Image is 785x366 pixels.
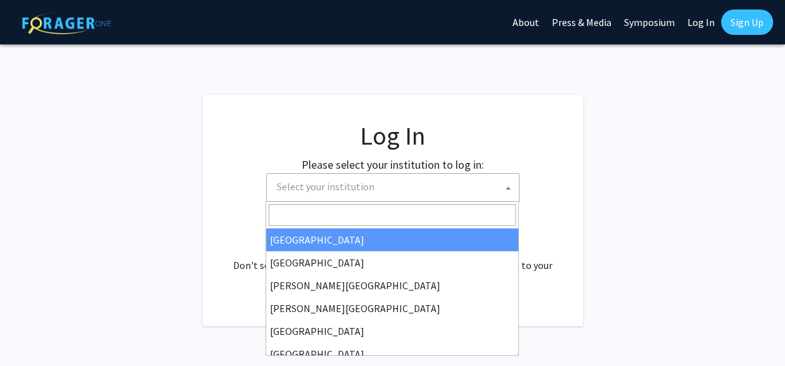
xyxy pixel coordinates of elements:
li: [GEOGRAPHIC_DATA] [266,343,518,365]
li: [GEOGRAPHIC_DATA] [266,320,518,343]
span: Select your institution [277,180,374,193]
h1: Log In [228,121,558,151]
div: No account? . Don't see your institution? about bringing ForagerOne to your institution. [228,227,558,288]
label: Please select your institution to log in: [302,156,484,173]
img: ForagerOne Logo [22,12,111,34]
a: Sign Up [721,10,773,35]
li: [PERSON_NAME][GEOGRAPHIC_DATA] [266,274,518,297]
span: Select your institution [266,173,520,202]
li: [GEOGRAPHIC_DATA] [266,228,518,251]
li: [GEOGRAPHIC_DATA] [266,251,518,274]
input: Search [269,204,516,226]
iframe: Chat [731,309,775,356]
li: [PERSON_NAME][GEOGRAPHIC_DATA] [266,297,518,320]
span: Select your institution [272,174,519,200]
